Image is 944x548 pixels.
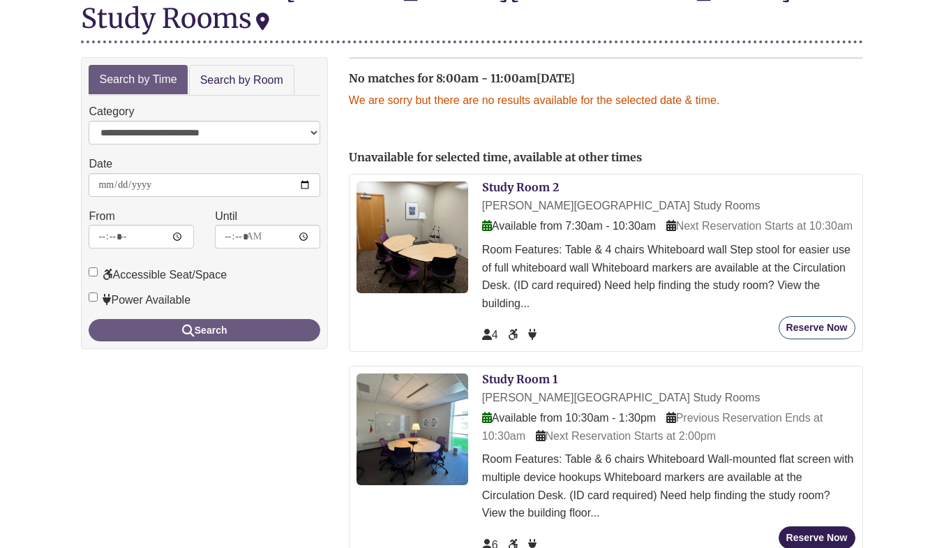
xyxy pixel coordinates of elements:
[357,373,468,485] img: Study Room 1
[89,103,134,121] label: Category
[189,65,294,96] a: Search by Room
[89,292,98,302] input: Power Available
[89,266,227,284] label: Accessible Seat/Space
[89,267,98,276] input: Accessible Seat/Space
[89,155,112,173] label: Date
[89,65,187,95] a: Search by Time
[349,91,863,110] p: We are sorry but there are no results available for the selected date & time.
[536,430,717,442] span: Next Reservation Starts at 2:00pm
[482,180,559,194] a: Study Room 2
[357,182,468,293] img: Study Room 2
[482,372,557,386] a: Study Room 1
[482,412,823,442] span: Previous Reservation Ends at 10:30am
[508,329,520,341] span: Accessible Seat/Space
[666,220,853,232] span: Next Reservation Starts at 10:30am
[482,241,855,312] div: Room Features: Table & 4 chairs Whiteboard wall Step stool for easier use of full whiteboard wall...
[482,329,498,341] span: The capacity of this space
[349,73,863,85] h2: No matches for 8:00am - 11:00am[DATE]
[89,207,114,225] label: From
[89,319,320,341] button: Search
[482,220,656,232] span: Available from 7:30am - 10:30am
[89,291,190,309] label: Power Available
[482,450,855,521] div: Room Features: Table & 6 chairs Whiteboard Wall-mounted flat screen with multiple device hookups ...
[482,389,855,407] div: [PERSON_NAME][GEOGRAPHIC_DATA] Study Rooms
[215,207,237,225] label: Until
[528,329,537,341] span: Power Available
[349,151,863,164] h2: Unavailable for selected time, available at other times
[482,197,855,215] div: [PERSON_NAME][GEOGRAPHIC_DATA] Study Rooms
[482,412,656,424] span: Available from 10:30am - 1:30pm
[779,316,855,339] button: Reserve Now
